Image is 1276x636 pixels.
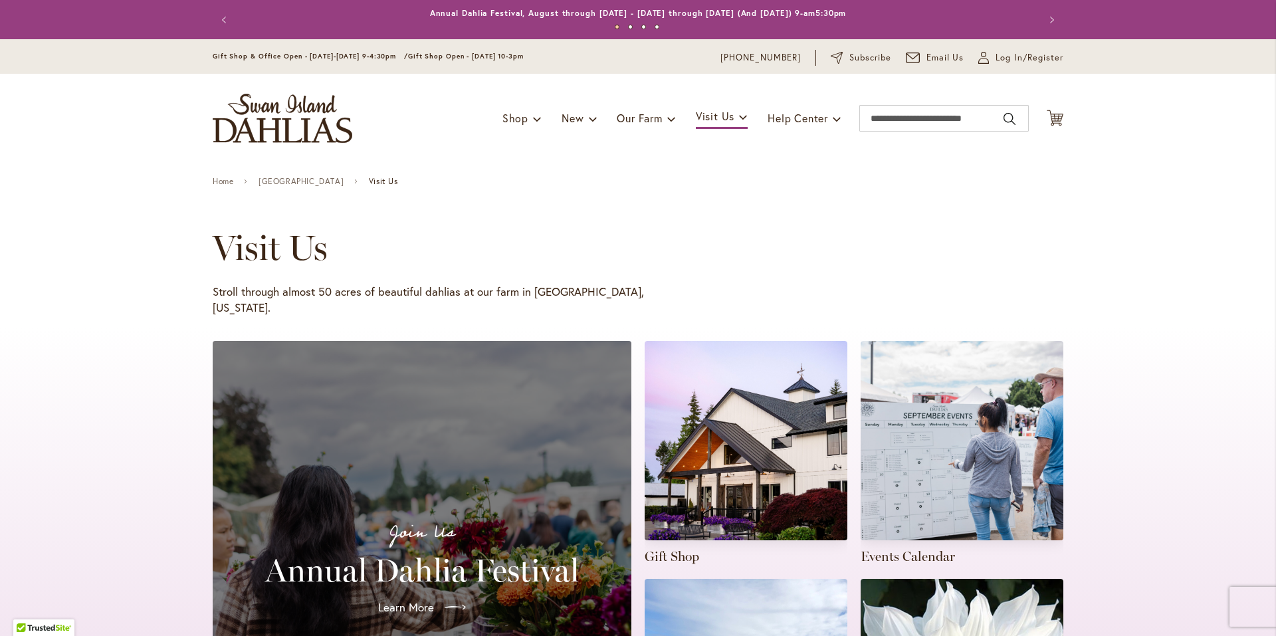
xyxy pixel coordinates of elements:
[229,518,615,546] p: Join Us
[213,177,233,186] a: Home
[768,111,828,125] span: Help Center
[213,284,645,316] p: Stroll through almost 50 acres of beautiful dahlias at our farm in [GEOGRAPHIC_DATA], [US_STATE].
[617,111,662,125] span: Our Farm
[213,228,1025,268] h1: Visit Us
[378,599,434,615] span: Learn More
[408,52,524,60] span: Gift Shop Open - [DATE] 10-3pm
[213,52,408,60] span: Gift Shop & Office Open - [DATE]-[DATE] 9-4:30pm /
[502,111,528,125] span: Shop
[368,589,477,626] a: Learn More
[430,8,847,18] a: Annual Dahlia Festival, August through [DATE] - [DATE] through [DATE] (And [DATE]) 9-am5:30pm
[628,25,633,29] button: 2 of 4
[229,552,615,589] h2: Annual Dahlia Festival
[996,51,1063,64] span: Log In/Register
[906,51,964,64] a: Email Us
[831,51,891,64] a: Subscribe
[369,177,398,186] span: Visit Us
[696,109,734,123] span: Visit Us
[849,51,891,64] span: Subscribe
[259,177,344,186] a: [GEOGRAPHIC_DATA]
[615,25,619,29] button: 1 of 4
[213,94,352,143] a: store logo
[926,51,964,64] span: Email Us
[213,7,239,33] button: Previous
[978,51,1063,64] a: Log In/Register
[720,51,801,64] a: [PHONE_NUMBER]
[655,25,659,29] button: 4 of 4
[1037,7,1063,33] button: Next
[562,111,584,125] span: New
[641,25,646,29] button: 3 of 4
